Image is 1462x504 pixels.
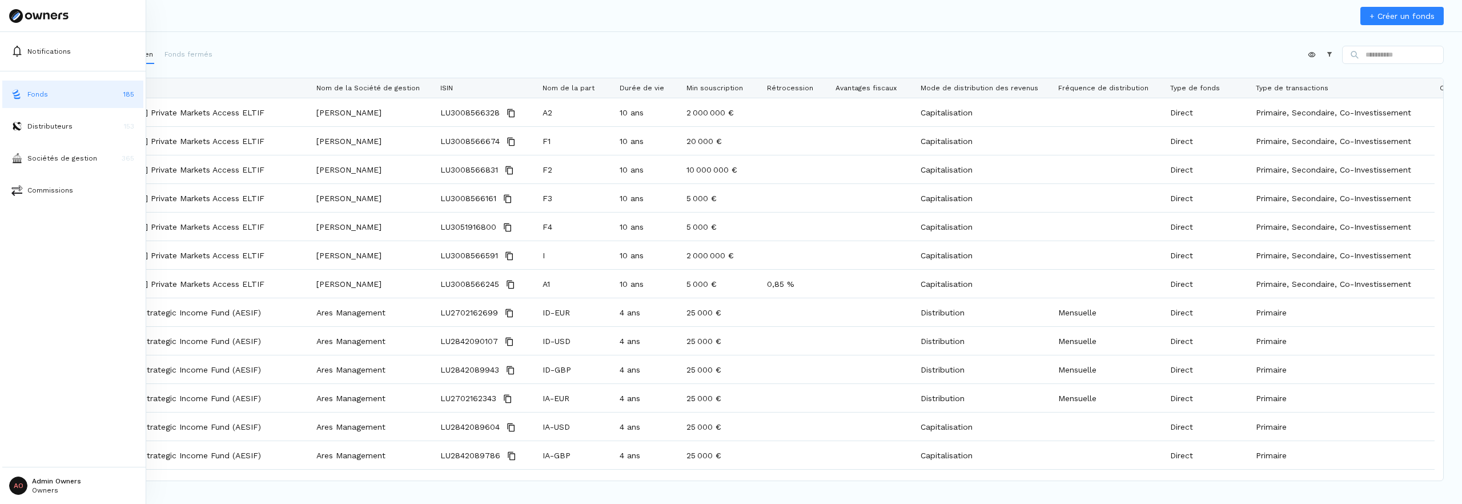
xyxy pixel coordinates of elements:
[536,355,613,383] div: ID-GBP
[921,84,1038,92] span: Mode de distribution des revenus
[440,442,500,470] span: LU2842089786
[914,127,1051,155] div: Capitalisation
[316,84,420,92] span: Nom de la Société de gestion
[440,327,498,355] span: LU2842090107
[310,270,433,298] div: [PERSON_NAME]
[9,477,27,495] span: AO
[613,441,680,469] div: 4 ans
[680,355,760,383] div: 25 000 €
[2,177,143,204] button: commissionsCommissions
[503,163,516,177] button: Copy
[1249,470,1433,498] div: Primaire
[504,421,518,434] button: Copy
[440,156,498,184] span: LU3008566831
[1163,384,1249,412] div: Direct
[1163,127,1249,155] div: Direct
[440,470,496,498] span: LU2702161709
[613,270,680,298] div: 10 ans
[83,107,264,118] p: [PERSON_NAME] Private Markets Access ELTIF
[27,185,73,195] p: Commissions
[1249,327,1433,355] div: Primaire
[914,184,1051,212] div: Capitalisation
[536,184,613,212] div: F3
[686,84,743,92] span: Min souscription
[914,155,1051,183] div: Capitalisation
[536,270,613,298] div: A1
[1051,327,1163,355] div: Mensuelle
[1249,184,1433,212] div: Primaire, Secondaire, Co-Investissement
[1163,241,1249,269] div: Direct
[680,98,760,126] div: 2 000 000 €
[310,241,433,269] div: [PERSON_NAME]
[613,470,680,498] div: 4 ans
[83,421,261,433] a: Ares European Strategic Income Fund (AESIF)
[1163,413,1249,441] div: Direct
[504,135,518,149] button: Copy
[1249,127,1433,155] div: Primaire, Secondaire, Co-Investissement
[613,184,680,212] div: 10 ans
[27,46,71,57] p: Notifications
[613,298,680,326] div: 4 ans
[310,384,433,412] div: Ares Management
[1163,298,1249,326] div: Direct
[83,135,264,147] p: [PERSON_NAME] Private Markets Access ELTIF
[122,153,134,163] p: 365
[11,89,23,100] img: funds
[83,450,261,461] a: Ares European Strategic Income Fund (AESIF)
[613,384,680,412] div: 4 ans
[164,49,212,59] p: Fonds fermés
[1163,355,1249,383] div: Direct
[1051,384,1163,412] div: Mensuelle
[767,84,813,92] span: Rétrocession
[504,106,518,120] button: Copy
[536,241,613,269] div: I
[83,193,264,204] a: [PERSON_NAME] Private Markets Access ELTIF
[310,298,433,326] div: Ares Management
[440,385,496,413] span: LU2702162343
[680,298,760,326] div: 25 000 €
[914,298,1051,326] div: Distribution
[1249,241,1433,269] div: Primaire, Secondaire, Co-Investissement
[536,413,613,441] div: IA-USD
[680,470,760,498] div: 25 000 €
[503,249,516,263] button: Copy
[123,89,134,99] p: 185
[11,185,23,196] img: commissions
[2,145,143,172] button: asset-managersSociétés de gestion365
[1051,470,1163,498] div: Mensuelle
[501,192,515,206] button: Copy
[2,113,143,140] button: distributorsDistributeurs153
[440,242,498,270] span: LU3008566591
[83,307,261,318] a: Ares European Strategic Income Fund (AESIF)
[680,127,760,155] div: 20 000 €
[536,213,613,241] div: F4
[83,278,264,290] p: [PERSON_NAME] Private Markets Access ELTIF
[836,84,897,92] span: Avantages fiscaux
[32,478,81,485] p: Admin Owners
[32,487,81,494] p: Owners
[680,213,760,241] div: 5 000 €
[163,46,214,64] button: Fonds fermés
[1163,184,1249,212] div: Direct
[83,364,261,375] a: Ares European Strategic Income Fund (AESIF)
[1051,355,1163,383] div: Mensuelle
[1249,441,1433,469] div: Primaire
[27,121,73,131] p: Distributeurs
[680,413,760,441] div: 25 000 €
[504,363,517,377] button: Copy
[310,355,433,383] div: Ares Management
[613,413,680,441] div: 4 ans
[536,327,613,355] div: ID-USD
[440,84,453,92] span: ISIN
[1058,84,1148,92] span: Fréquence de distribution
[1051,298,1163,326] div: Mensuelle
[124,121,134,131] p: 153
[1163,270,1249,298] div: Direct
[613,98,680,126] div: 10 ans
[83,164,264,175] a: [PERSON_NAME] Private Markets Access ELTIF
